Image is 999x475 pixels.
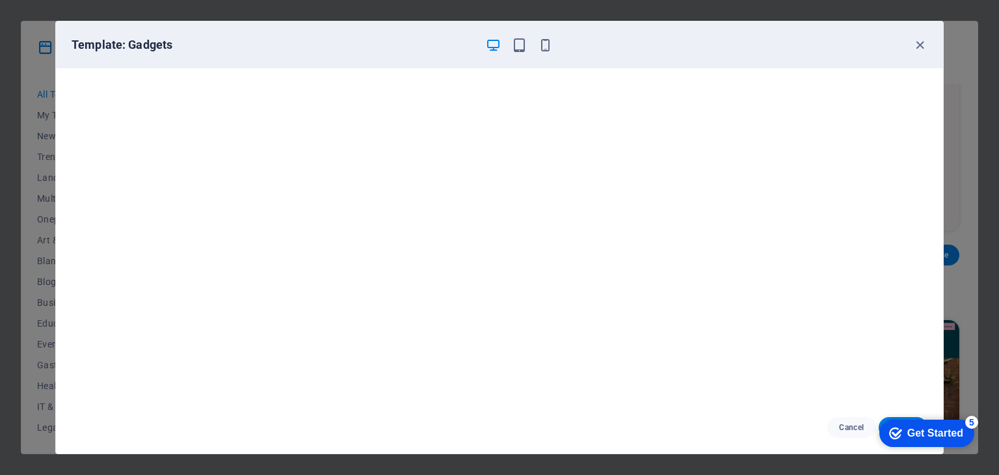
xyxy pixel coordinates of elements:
[838,422,866,433] span: Cancel
[827,417,876,438] button: Cancel
[869,413,979,452] iframe: To enrich screen reader interactions, please activate Accessibility in Grammarly extension settings
[72,37,475,53] h6: Template: Gadgets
